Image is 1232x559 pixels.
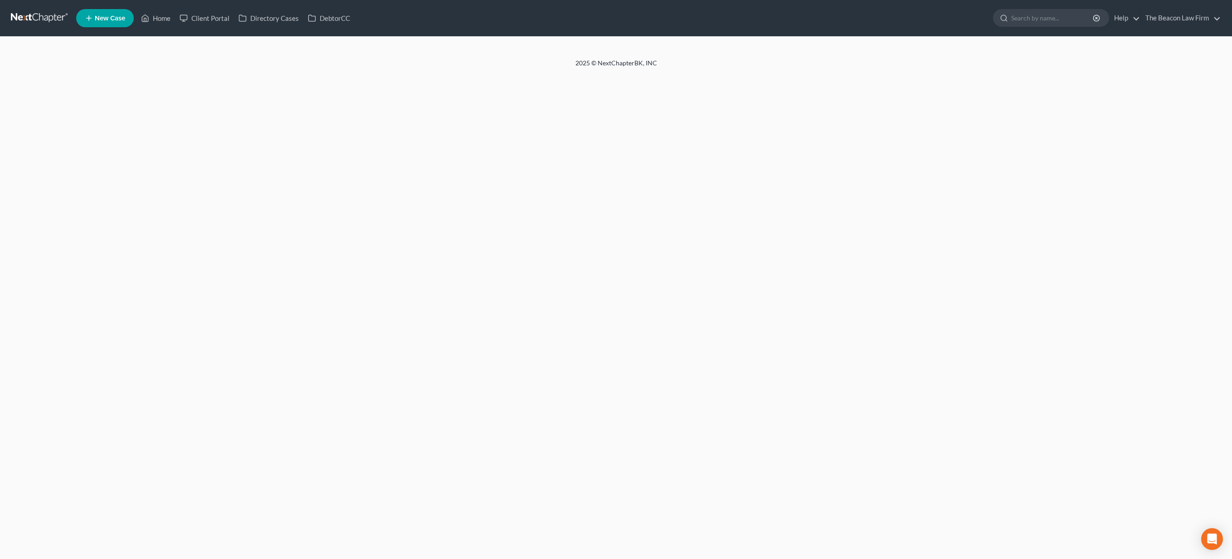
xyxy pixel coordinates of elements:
[1110,10,1140,26] a: Help
[1201,528,1223,550] div: Open Intercom Messenger
[175,10,234,26] a: Client Portal
[1141,10,1221,26] a: The Beacon Law Firm
[358,59,875,75] div: 2025 © NextChapterBK, INC
[95,15,125,22] span: New Case
[234,10,303,26] a: Directory Cases
[136,10,175,26] a: Home
[303,10,355,26] a: DebtorCC
[1011,10,1094,26] input: Search by name...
